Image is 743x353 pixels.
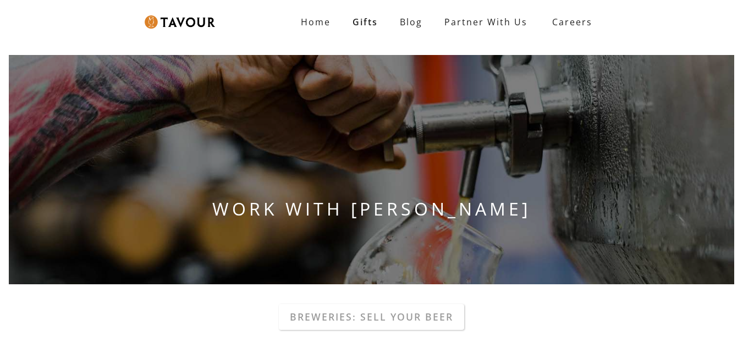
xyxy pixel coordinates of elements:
strong: Home [301,16,331,28]
a: Breweries: Sell your beer [279,304,464,329]
strong: Careers [552,11,592,33]
a: Blog [389,11,433,33]
a: Home [290,11,342,33]
a: Careers [538,7,601,37]
a: Partner With Us [433,11,538,33]
a: Gifts [342,11,389,33]
h1: WORK WITH [PERSON_NAME] [9,196,734,222]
